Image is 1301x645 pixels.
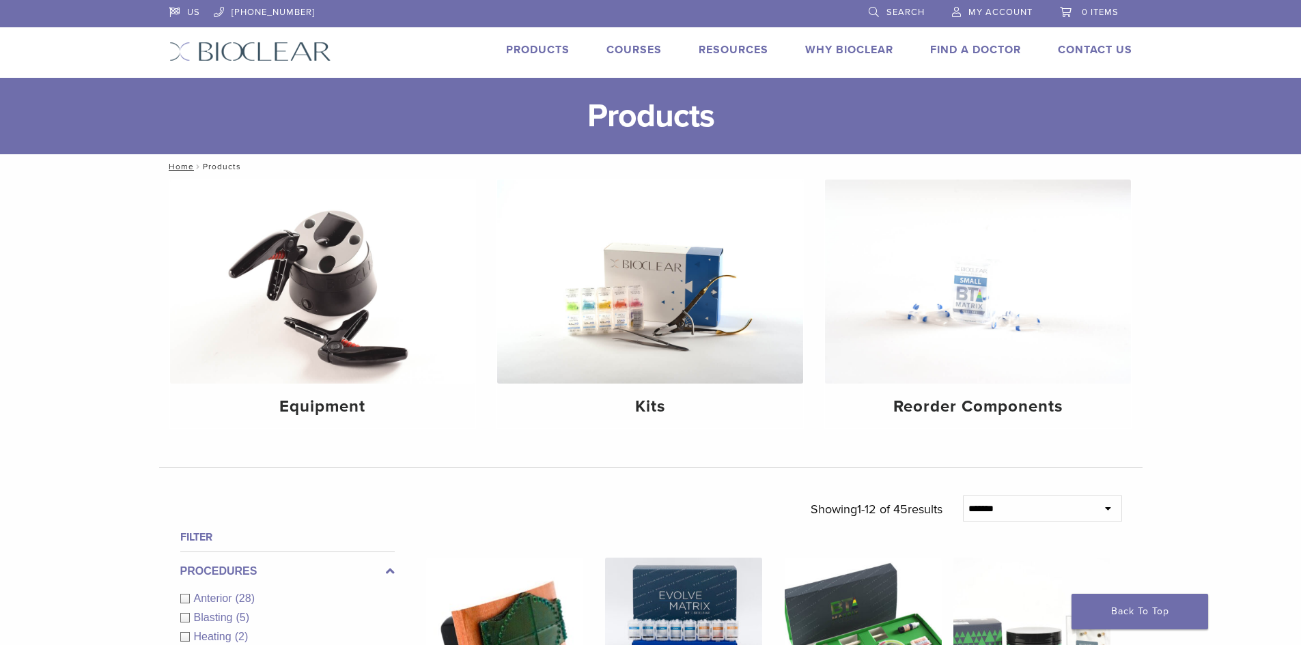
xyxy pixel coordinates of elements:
[194,163,203,170] span: /
[699,43,768,57] a: Resources
[169,42,331,61] img: Bioclear
[194,592,236,604] span: Anterior
[236,612,249,623] span: (5)
[170,180,476,428] a: Equipment
[825,180,1131,384] img: Reorder Components
[180,529,395,545] h4: Filter
[497,180,803,428] a: Kits
[886,7,925,18] span: Search
[1058,43,1132,57] a: Contact Us
[805,43,893,57] a: Why Bioclear
[968,7,1033,18] span: My Account
[159,154,1143,179] nav: Products
[236,592,255,604] span: (28)
[165,162,194,171] a: Home
[857,502,908,517] span: 1-12 of 45
[508,395,792,419] h4: Kits
[506,43,570,57] a: Products
[1072,594,1208,629] a: Back To Top
[180,563,395,579] label: Procedures
[497,180,803,384] img: Kits
[235,631,249,642] span: (2)
[194,631,235,642] span: Heating
[606,43,662,57] a: Courses
[181,395,465,419] h4: Equipment
[811,495,942,524] p: Showing results
[194,612,236,623] span: Blasting
[836,395,1120,419] h4: Reorder Components
[170,180,476,384] img: Equipment
[825,180,1131,428] a: Reorder Components
[930,43,1021,57] a: Find A Doctor
[1082,7,1119,18] span: 0 items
